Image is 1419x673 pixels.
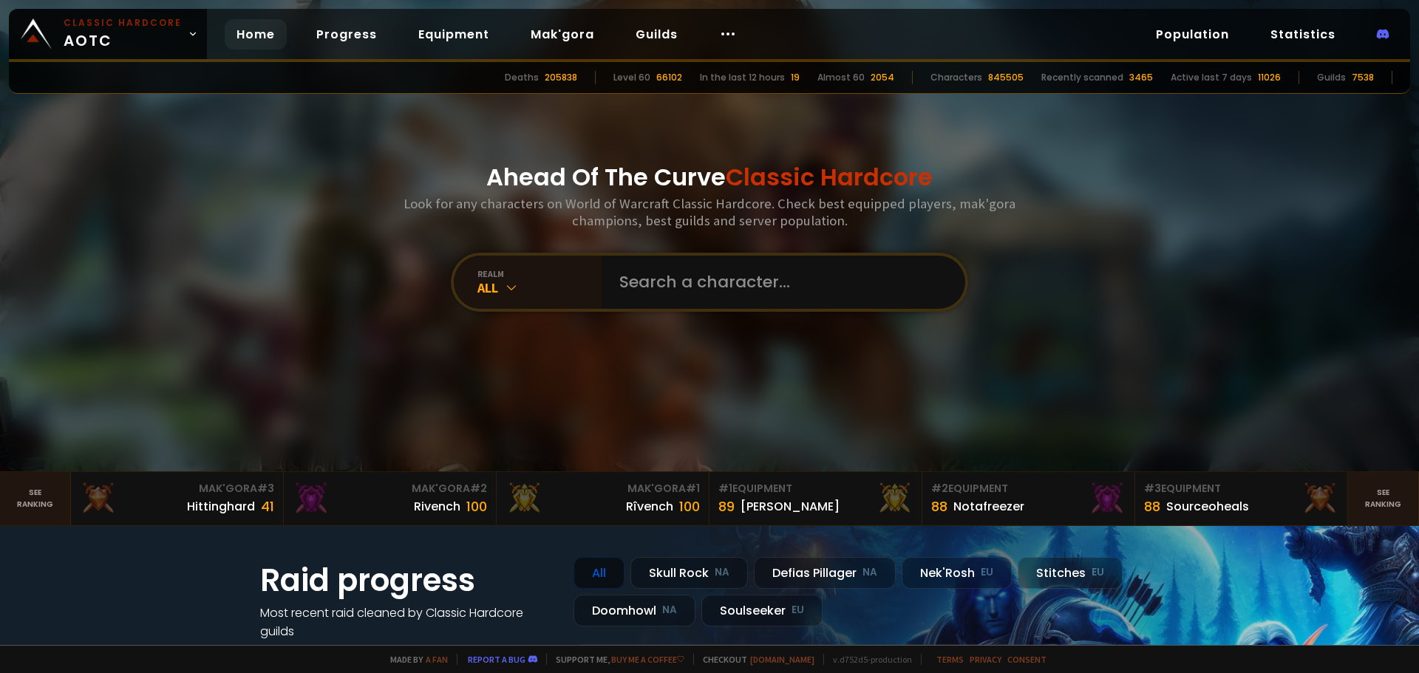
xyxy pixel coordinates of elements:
[953,497,1024,516] div: Notafreezer
[284,472,497,525] a: Mak'Gora#2Rivench100
[741,497,840,516] div: [PERSON_NAME]
[477,279,602,296] div: All
[1018,557,1123,589] div: Stitches
[931,481,948,496] span: # 2
[9,9,207,59] a: Classic HardcoreAOTC
[187,497,255,516] div: Hittinghard
[823,654,912,665] span: v. d752d5 - production
[686,481,700,496] span: # 1
[662,603,677,618] small: NA
[718,496,735,516] div: 89
[988,71,1024,84] div: 845505
[1348,472,1419,525] a: Seeranking
[261,496,274,516] div: 41
[715,565,729,580] small: NA
[546,654,684,665] span: Support me,
[656,71,682,84] div: 66102
[791,71,800,84] div: 19
[304,19,389,49] a: Progress
[64,16,182,52] span: AOTC
[414,497,460,516] div: Rivench
[718,481,732,496] span: # 1
[260,641,356,658] a: See all progress
[981,565,993,580] small: EU
[817,71,865,84] div: Almost 60
[225,19,287,49] a: Home
[486,160,933,195] h1: Ahead Of The Curve
[1258,71,1281,84] div: 11026
[1007,654,1047,665] a: Consent
[693,654,814,665] span: Checkout
[1144,481,1338,496] div: Equipment
[545,71,577,84] div: 205838
[426,654,448,665] a: a fan
[700,71,785,84] div: In the last 12 hours
[574,595,695,626] div: Doomhowl
[610,256,947,309] input: Search a character...
[466,496,487,516] div: 100
[931,496,947,516] div: 88
[1144,496,1160,516] div: 88
[468,654,525,665] a: Report a bug
[574,557,625,589] div: All
[922,472,1135,525] a: #2Equipment88Notafreezer
[726,160,933,194] span: Classic Hardcore
[1092,565,1104,580] small: EU
[1144,19,1241,49] a: Population
[470,481,487,496] span: # 2
[71,472,284,525] a: Mak'Gora#3Hittinghard41
[750,654,814,665] a: [DOMAIN_NAME]
[931,481,1126,496] div: Equipment
[611,654,684,665] a: Buy me a coffee
[902,557,1012,589] div: Nek'Rosh
[406,19,501,49] a: Equipment
[613,71,650,84] div: Level 60
[626,497,673,516] div: Rîvench
[930,71,982,84] div: Characters
[257,481,274,496] span: # 3
[718,481,913,496] div: Equipment
[1144,481,1161,496] span: # 3
[624,19,690,49] a: Guilds
[506,481,700,496] div: Mak'Gora
[381,654,448,665] span: Made by
[519,19,606,49] a: Mak'gora
[1129,71,1153,84] div: 3465
[398,195,1021,229] h3: Look for any characters on World of Warcraft Classic Hardcore. Check best equipped players, mak'g...
[477,268,602,279] div: realm
[970,654,1001,665] a: Privacy
[754,557,896,589] div: Defias Pillager
[679,496,700,516] div: 100
[862,565,877,580] small: NA
[709,472,922,525] a: #1Equipment89[PERSON_NAME]
[936,654,964,665] a: Terms
[260,604,556,640] h4: Most recent raid cleaned by Classic Hardcore guilds
[792,603,804,618] small: EU
[80,481,274,496] div: Mak'Gora
[64,16,182,30] small: Classic Hardcore
[293,481,487,496] div: Mak'Gora
[1259,19,1347,49] a: Statistics
[1317,71,1346,84] div: Guilds
[1135,472,1348,525] a: #3Equipment88Sourceoheals
[630,557,748,589] div: Skull Rock
[497,472,709,525] a: Mak'Gora#1Rîvench100
[1166,497,1249,516] div: Sourceoheals
[871,71,894,84] div: 2054
[1171,71,1252,84] div: Active last 7 days
[1352,71,1374,84] div: 7538
[1041,71,1123,84] div: Recently scanned
[505,71,539,84] div: Deaths
[260,557,556,604] h1: Raid progress
[701,595,823,626] div: Soulseeker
